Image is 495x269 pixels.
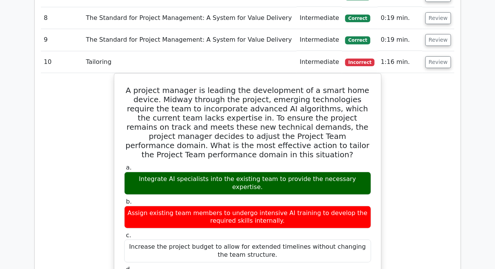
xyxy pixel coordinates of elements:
span: Correct [345,15,370,22]
button: Review [425,34,451,46]
div: Assign existing team members to undergo intensive AI training to develop the required skills inte... [124,206,371,229]
h5: A project manager is leading the development of a smart home device. Midway through the project, ... [123,86,372,159]
td: 9 [41,29,83,51]
span: Incorrect [345,59,375,66]
button: Review [425,12,451,24]
span: a. [126,164,132,171]
span: c. [126,232,131,239]
td: The Standard for Project Management: A System for Value Delivery [83,7,297,29]
td: 0:19 min. [378,7,422,29]
div: Increase the project budget to allow for extended timelines without changing the team structure. [124,240,371,262]
span: b. [126,198,132,205]
td: Intermediate [297,7,342,29]
td: The Standard for Project Management: A System for Value Delivery [83,29,297,51]
td: 8 [41,7,83,29]
td: Tailoring [83,51,297,73]
td: Intermediate [297,29,342,51]
td: 0:19 min. [378,29,422,51]
td: Intermediate [297,51,342,73]
span: Correct [345,36,370,44]
button: Review [425,56,451,68]
td: 10 [41,51,83,73]
td: 1:16 min. [378,51,422,73]
div: Integrate AI specialists into the existing team to provide the necessary expertise. [124,172,371,195]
